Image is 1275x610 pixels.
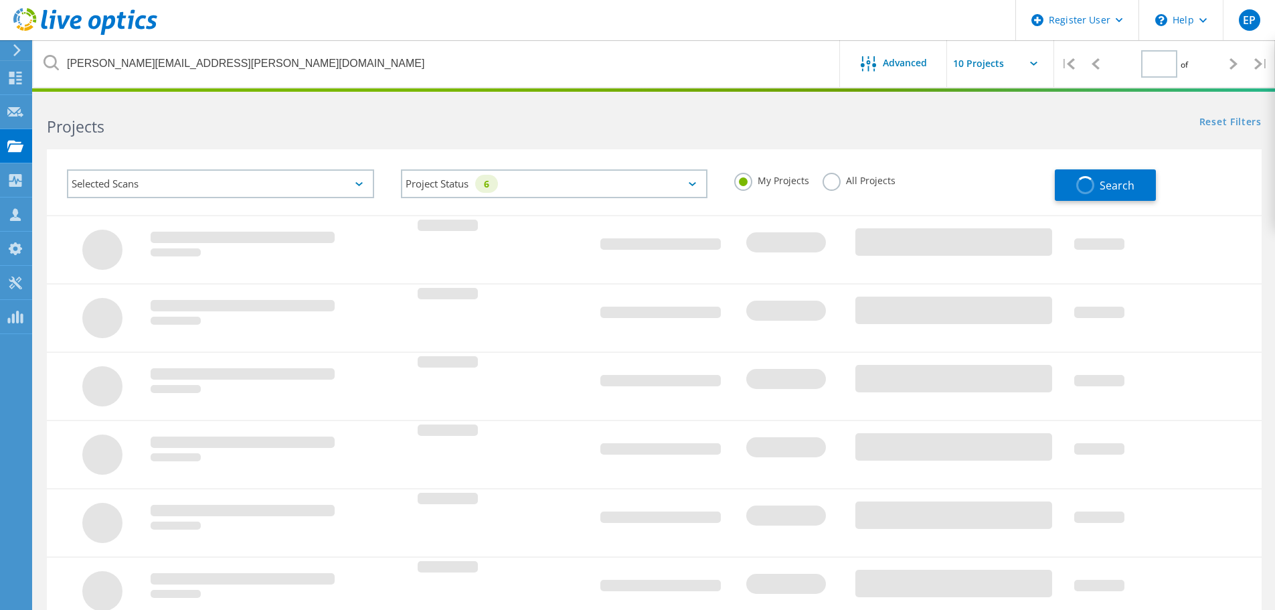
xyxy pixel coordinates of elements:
[1055,169,1156,201] button: Search
[475,175,498,193] div: 6
[1199,117,1262,129] a: Reset Filters
[1100,178,1134,193] span: Search
[883,58,927,68] span: Advanced
[47,116,104,137] b: Projects
[1155,14,1167,26] svg: \n
[1054,40,1082,88] div: |
[67,169,374,198] div: Selected Scans
[1243,15,1256,25] span: EP
[13,28,157,37] a: Live Optics Dashboard
[734,173,809,185] label: My Projects
[1181,59,1188,70] span: of
[1248,40,1275,88] div: |
[823,173,896,185] label: All Projects
[401,169,708,198] div: Project Status
[33,40,841,87] input: Search projects by name, owner, ID, company, etc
